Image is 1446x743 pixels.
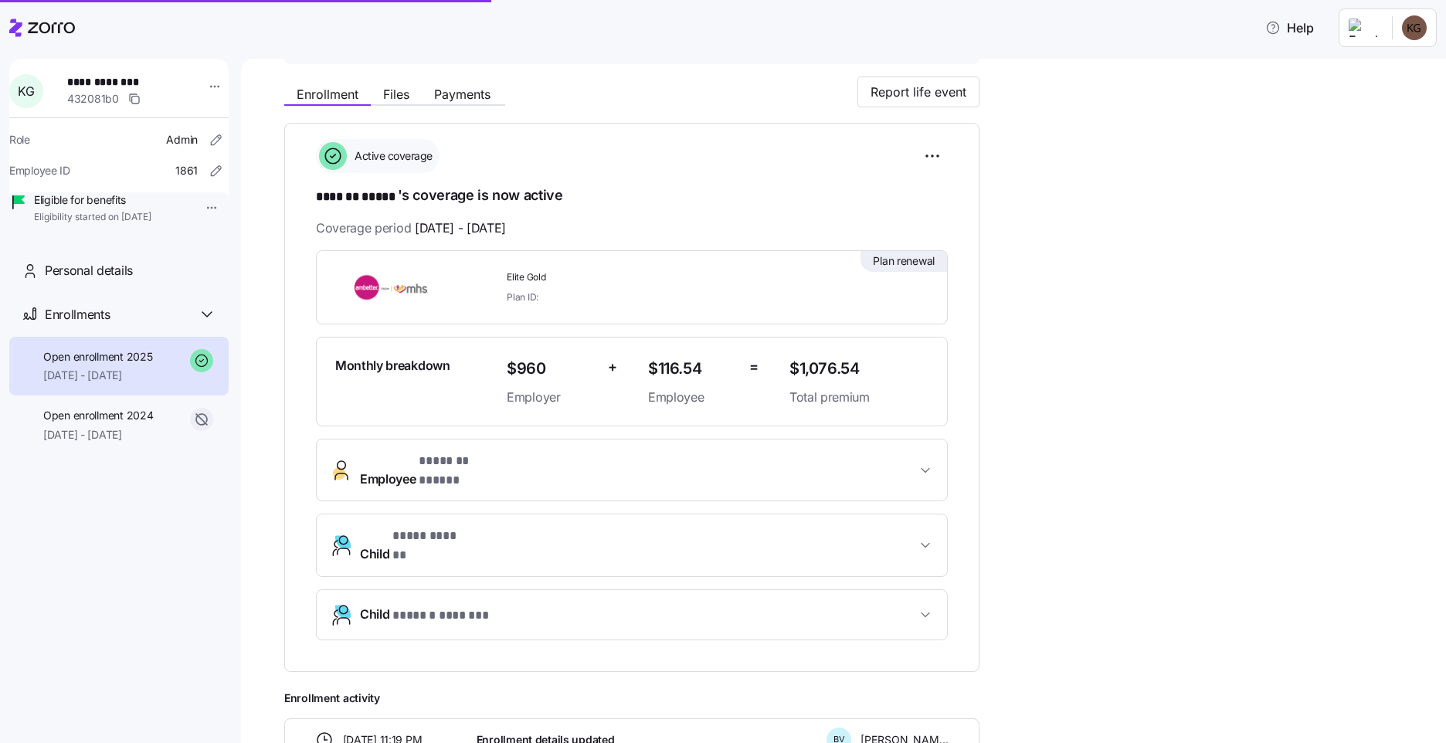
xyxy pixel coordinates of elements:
[316,185,948,207] h1: 's coverage is now active
[507,290,538,304] span: Plan ID:
[67,91,119,107] span: 432081b0
[335,356,450,375] span: Monthly breakdown
[335,270,446,305] img: Ambetter from MHS
[608,356,617,378] span: +
[360,527,464,564] span: Child
[507,356,596,382] span: $960
[166,132,198,148] span: Admin
[1349,19,1380,37] img: Employer logo
[360,605,494,626] span: Child
[43,408,153,423] span: Open enrollment 2024
[18,85,34,97] span: K G
[789,356,928,382] span: $1,076.54
[1253,12,1326,43] button: Help
[350,148,433,164] span: Active coverage
[360,452,507,489] span: Employee
[9,132,30,148] span: Role
[789,388,928,407] span: Total premium
[175,163,198,178] span: 1861
[415,219,506,238] span: [DATE] - [DATE]
[857,76,979,107] button: Report life event
[43,349,152,365] span: Open enrollment 2025
[34,211,151,224] span: Eligibility started on [DATE]
[284,690,979,706] span: Enrollment activity
[749,356,759,378] span: =
[9,163,70,178] span: Employee ID
[45,261,133,280] span: Personal details
[1265,19,1314,37] span: Help
[507,388,596,407] span: Employer
[648,388,737,407] span: Employee
[871,83,966,101] span: Report life event
[43,368,152,383] span: [DATE] - [DATE]
[1402,15,1427,40] img: b34cea83cf096b89a2fb04a6d3fa81b3
[34,192,151,208] span: Eligible for benefits
[43,427,153,443] span: [DATE] - [DATE]
[873,253,935,269] span: Plan renewal
[45,305,110,324] span: Enrollments
[507,271,777,284] span: Elite Gold
[297,88,358,100] span: Enrollment
[648,356,737,382] span: $116.54
[316,219,506,238] span: Coverage period
[434,88,490,100] span: Payments
[383,88,409,100] span: Files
